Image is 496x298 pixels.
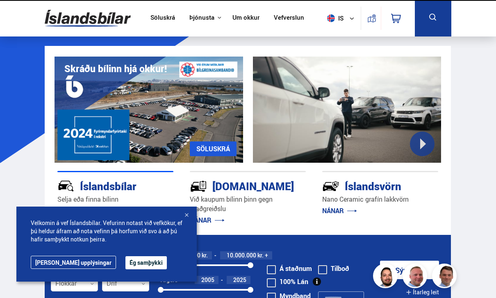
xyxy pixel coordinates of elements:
[190,178,277,193] div: [DOMAIN_NAME]
[161,277,178,283] div: Árgerð
[322,178,409,193] div: Íslandsvörn
[322,206,357,215] a: NÁNAR
[31,256,116,269] a: [PERSON_NAME] upplýsingar
[45,5,131,32] img: G0Ugv5HjCgRt.svg
[374,265,399,289] img: nhp88E3Fdnt1Opn2.png
[227,251,256,259] span: 10.000.000
[125,256,167,269] button: Ég samþykki
[318,265,349,272] label: Tilboð
[324,6,361,30] button: is
[322,177,339,195] img: -Svtn6bYgwAsiwNX.svg
[201,276,214,284] span: 2005
[202,252,208,259] span: kr.
[57,195,173,204] p: Selja eða finna bílinn
[327,14,335,22] img: svg+xml;base64,PHN2ZyB4bWxucz0iaHR0cDovL3d3dy53My5vcmcvMjAwMC9zdmciIHdpZHRoPSI1MTIiIGhlaWdodD0iNT...
[233,276,246,284] span: 2025
[190,195,306,214] p: Við kaupum bílinn þinn gegn staðgreiðslu
[64,63,167,74] h1: Skráðu bílinn hjá okkur!
[324,14,344,22] span: is
[189,14,214,22] button: Þjónusta
[57,178,144,193] div: Íslandsbílar
[31,219,182,243] span: Velkomin á vef Íslandsbílar. Vefurinn notast við vefkökur, ef þú heldur áfram að nota vefinn þá h...
[380,261,439,279] button: Sýna bíla
[257,252,264,259] span: kr.
[322,195,438,204] p: Nano Ceramic grafín lakkvörn
[274,14,304,23] a: Vefverslun
[190,141,237,156] a: SÖLUSKRÁ
[265,252,268,259] span: +
[57,177,75,195] img: JRvxyua_JYH6wB4c.svg
[55,57,243,163] img: eKx6w-_Home_640_.png
[267,265,312,272] label: Á staðnum
[404,265,428,289] img: siFngHWaQ9KaOqBr.png
[150,14,175,23] a: Söluskrá
[433,265,458,289] img: FbJEzSuNWCJXmdc-.webp
[267,278,308,285] label: 100% Lán
[232,14,259,23] a: Um okkur
[190,216,225,225] a: NÁNAR
[190,177,207,195] img: tr5P-W3DuiFaO7aO.svg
